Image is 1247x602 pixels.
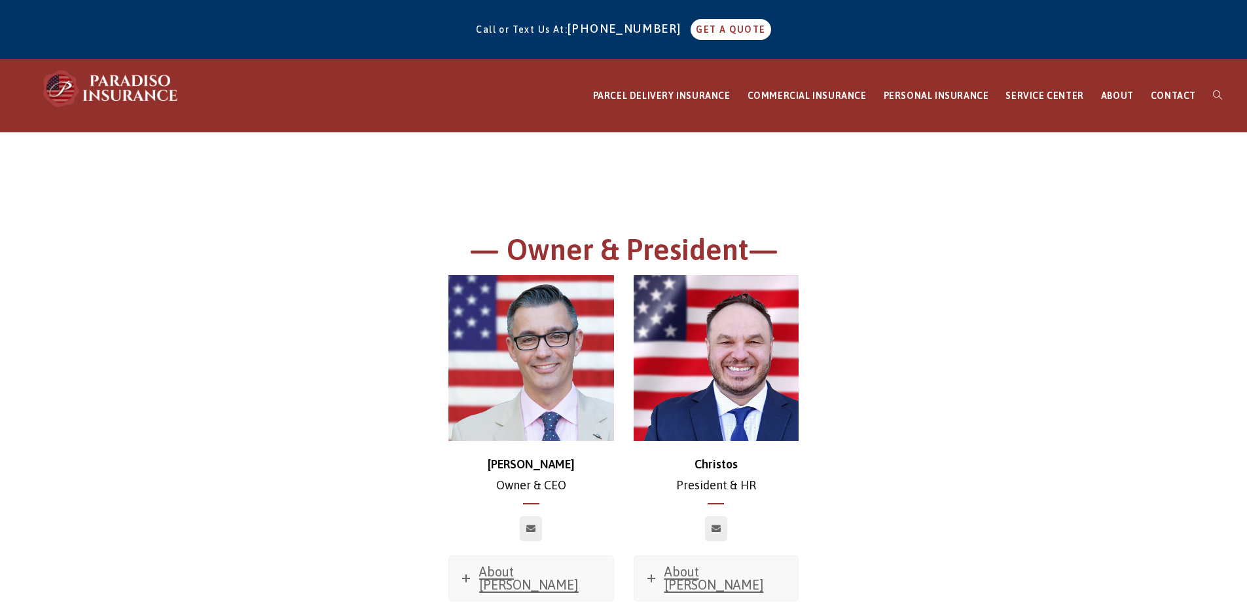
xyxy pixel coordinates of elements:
img: Christos_500x500 [634,275,799,441]
a: GET A QUOTE [691,19,770,40]
img: chris-500x500 (1) [448,275,614,441]
span: CONTACT [1151,90,1196,101]
p: Owner & CEO [448,454,614,497]
span: Call or Text Us At: [476,24,568,35]
strong: [PERSON_NAME] [488,457,575,471]
span: PARCEL DELIVERY INSURANCE [593,90,731,101]
span: About [PERSON_NAME] [479,564,579,592]
a: PERSONAL INSURANCE [875,60,998,132]
span: ABOUT [1101,90,1134,101]
a: COMMERCIAL INSURANCE [739,60,875,132]
span: PERSONAL INSURANCE [884,90,989,101]
a: About [PERSON_NAME] [449,556,613,601]
p: President & HR [634,454,799,497]
span: SERVICE CENTER [1005,90,1083,101]
span: COMMERCIAL INSURANCE [748,90,867,101]
span: About [PERSON_NAME] [664,564,764,592]
a: ABOUT [1093,60,1142,132]
a: SERVICE CENTER [997,60,1092,132]
h1: — Owner & President— [264,231,984,276]
a: [PHONE_NUMBER] [568,22,688,35]
a: About [PERSON_NAME] [634,556,799,601]
a: CONTACT [1142,60,1204,132]
a: PARCEL DELIVERY INSURANCE [585,60,739,132]
strong: Christos [695,457,738,471]
img: Paradiso Insurance [39,69,183,108]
